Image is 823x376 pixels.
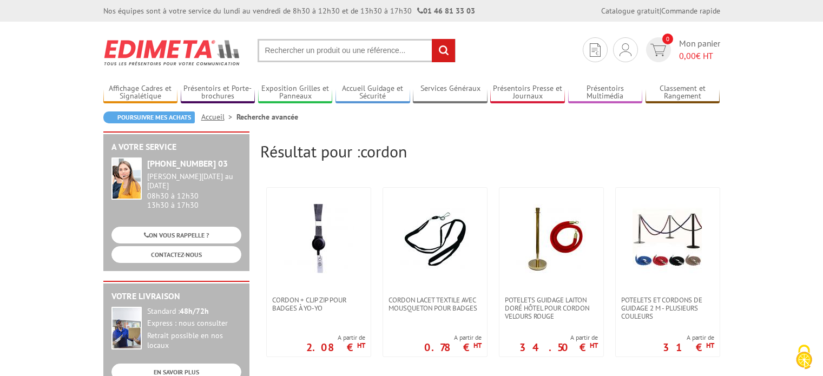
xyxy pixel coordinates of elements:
[147,331,241,351] div: Retrait possible en nos locaux
[258,84,333,102] a: Exposition Grilles et Panneaux
[181,84,255,102] a: Présentoirs et Porte-brochures
[568,84,643,102] a: Présentoirs Multimédia
[490,84,565,102] a: Présentoirs Presse et Journaux
[306,344,365,351] p: 2.08 €
[601,5,720,16] div: |
[646,84,720,102] a: Classement et Rangement
[103,5,475,16] div: Nos équipes sont à votre service du lundi au vendredi de 8h30 à 12h30 et de 13h30 à 17h30
[360,141,407,162] span: cordon
[661,6,720,16] a: Commande rapide
[147,319,241,328] div: Express : nous consulter
[147,307,241,316] div: Standard :
[284,204,354,274] img: Cordon + clip Zip pour badges à Yo-Yo
[643,37,720,62] a: devis rapide 0 Mon panier 0,00€ HT
[111,292,241,301] h2: Votre livraison
[662,34,673,44] span: 0
[505,296,598,320] span: Potelets guidage laiton doré hôtel pour cordon velours rouge
[111,157,142,200] img: widget-service.jpg
[306,333,365,342] span: A partir de
[111,246,241,263] a: CONTACTEZ-NOUS
[260,142,720,160] h2: Résultat pour :
[663,333,714,342] span: A partir de
[147,172,241,190] div: [PERSON_NAME][DATE] au [DATE]
[413,84,488,102] a: Services Généraux
[519,344,598,351] p: 34.50 €
[103,32,241,72] img: Edimeta
[706,341,714,350] sup: HT
[590,43,601,57] img: devis rapide
[620,43,631,56] img: devis rapide
[473,341,482,350] sup: HT
[516,204,587,274] img: Potelets guidage laiton doré hôtel pour cordon velours rouge
[679,50,696,61] span: 0,00
[357,341,365,350] sup: HT
[236,111,298,122] li: Recherche avancée
[272,296,365,312] span: Cordon + clip Zip pour badges à Yo-Yo
[389,296,482,312] span: Cordon lacet textile avec mousqueton pour badges
[111,227,241,243] a: ON VOUS RAPPELLE ?
[335,84,410,102] a: Accueil Guidage et Sécurité
[621,296,714,320] span: Potelets et cordons de guidage 2 m - plusieurs couleurs
[601,6,660,16] a: Catalogue gratuit
[432,39,455,62] input: rechercher
[616,296,720,320] a: Potelets et cordons de guidage 2 m - plusieurs couleurs
[258,39,456,62] input: Rechercher un produit ou une référence...
[519,333,598,342] span: A partir de
[679,37,720,62] span: Mon panier
[147,158,228,169] strong: [PHONE_NUMBER] 03
[180,306,209,316] strong: 48h/72h
[400,204,470,274] img: Cordon lacet textile avec mousqueton pour badges
[201,112,236,122] a: Accueil
[791,344,818,371] img: Cookies (fenêtre modale)
[785,339,823,376] button: Cookies (fenêtre modale)
[111,307,142,349] img: widget-livraison.jpg
[499,296,603,320] a: Potelets guidage laiton doré hôtel pour cordon velours rouge
[103,111,195,123] a: Poursuivre mes achats
[147,172,241,209] div: 08h30 à 12h30 13h30 à 17h30
[267,296,371,312] a: Cordon + clip Zip pour badges à Yo-Yo
[103,84,178,102] a: Affichage Cadres et Signalétique
[424,344,482,351] p: 0.78 €
[383,296,487,312] a: Cordon lacet textile avec mousqueton pour badges
[650,44,666,56] img: devis rapide
[679,50,720,62] span: € HT
[633,204,703,274] img: Potelets et cordons de guidage 2 m - plusieurs couleurs
[111,142,241,152] h2: A votre service
[424,333,482,342] span: A partir de
[663,344,714,351] p: 31 €
[590,341,598,350] sup: HT
[417,6,475,16] strong: 01 46 81 33 03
